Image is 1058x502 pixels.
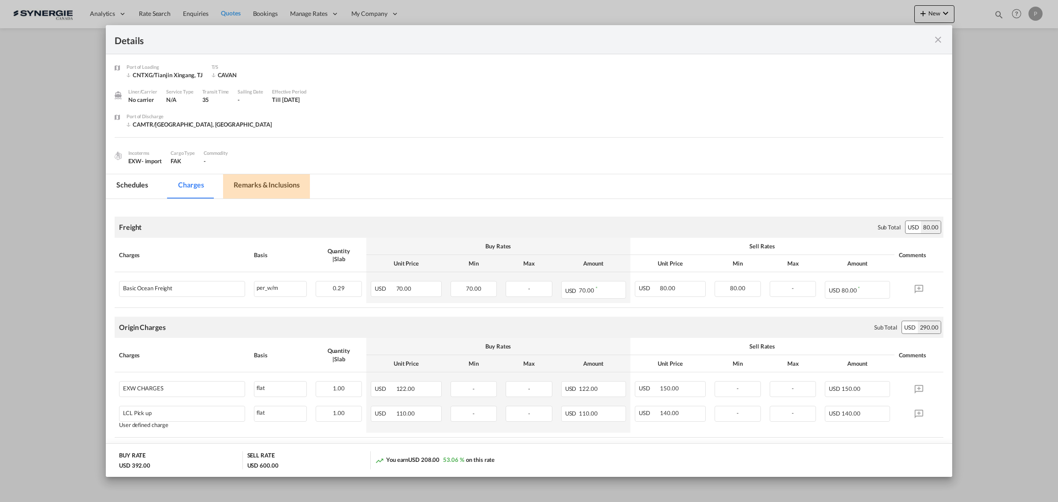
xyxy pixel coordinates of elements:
span: 150.00 [842,385,860,392]
span: USD [565,287,578,294]
span: 80.00 [730,285,745,292]
th: Min [446,255,501,272]
div: No carrier [128,96,157,104]
div: 290.00 [918,321,941,333]
th: Max [501,255,556,272]
span: 80.00 [660,285,675,292]
div: CNTXG/Tianjin Xingang, TJ [127,71,203,79]
div: Origin Charges [119,322,166,332]
div: USD 392.00 [119,461,150,469]
span: 70.00 [466,285,481,292]
md-pagination-wrapper: Use the left and right arrow keys to navigate between tabs [106,174,319,199]
span: USD [375,410,395,417]
span: - [737,409,739,416]
span: 1.00 [333,385,345,392]
div: Buy Rates [371,342,626,350]
div: flat [254,406,306,417]
div: - import [142,157,162,165]
span: - [792,409,794,416]
span: 122.00 [579,385,597,392]
span: - [792,385,794,392]
div: User defined charge [119,422,245,428]
th: Unit Price [630,355,710,372]
th: Max [765,255,820,272]
span: USD [829,410,840,417]
md-dialog: Port of Loading ... [106,25,952,477]
span: 140.00 [660,409,678,416]
sup: Minimum amount [858,285,860,291]
div: BUY RATE [119,451,145,461]
div: Freight [119,222,142,232]
th: Max [501,355,556,372]
span: USD [375,385,395,392]
span: USD [565,410,578,417]
span: USD [565,385,578,392]
div: SELL RATE [247,451,275,461]
div: Quantity | Slab [316,247,362,263]
div: Incoterms [128,149,162,157]
th: Amount [557,355,630,372]
span: N/A [166,96,176,103]
span: 1.00 [333,409,345,416]
div: Port of Discharge [127,112,272,120]
div: Charges [119,251,245,259]
span: 150.00 [660,385,678,392]
md-tab-item: Charges [168,174,214,199]
th: Comments [894,238,943,272]
div: Sub Total [874,323,897,331]
th: Unit Price [366,355,446,372]
th: Unit Price [630,255,710,272]
span: 80.00 [842,287,857,294]
span: 122.00 [396,385,415,392]
th: Max [765,355,820,372]
md-tab-item: Remarks & Inclusions [223,174,310,199]
span: USD [639,409,659,416]
div: CAMTR/Montreal, QC [127,120,272,128]
div: You earn on this rate [375,456,495,465]
div: Effective Period [272,88,306,96]
span: 70.00 [396,285,412,292]
span: 53.06 % [443,456,464,463]
div: T/S [212,63,282,71]
span: - [528,385,530,392]
span: USD [375,285,395,292]
th: Comments [894,338,943,372]
span: USD [639,285,659,292]
sup: Minimum amount [596,285,597,291]
th: Unit Price [366,255,446,272]
img: cargo.png [113,151,123,161]
div: Charges [119,351,245,359]
div: USD 600.00 [247,461,279,469]
div: Sell Rates [635,342,890,350]
th: Min [710,255,765,272]
div: - [238,96,263,104]
span: 140.00 [842,410,860,417]
div: Port of Loading [127,63,203,71]
md-tab-item: Schedules [106,174,159,199]
div: Basic Ocean Freight [123,285,172,292]
div: Sailing Date [238,88,263,96]
div: Sell Rates [635,242,890,250]
md-icon: icon-close fg-AAA8AD m-0 cursor [933,34,943,45]
span: - [204,157,206,165]
th: Amount [557,255,630,272]
div: CAVAN [212,71,282,79]
span: - [528,285,530,292]
div: flat [254,382,306,393]
div: USD [905,221,921,233]
div: EXW CHARGES [123,385,164,392]
div: Till 20 Sep 2025 [272,96,300,104]
md-icon: icon-trending-up [375,456,384,465]
span: USD 208.00 [408,456,440,463]
div: EXW [128,157,162,165]
th: Min [446,355,501,372]
span: - [528,410,530,417]
span: 70.00 [579,287,594,294]
div: LCL Pick up [123,410,152,416]
span: USD [639,385,659,392]
th: Amount [820,255,894,272]
span: - [473,385,475,392]
div: Basis [254,351,306,359]
div: FAK [171,157,195,165]
div: Liner/Carrier [128,88,157,96]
